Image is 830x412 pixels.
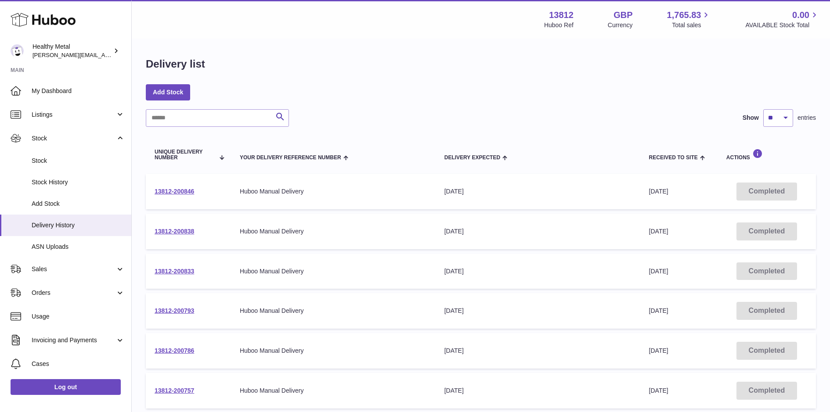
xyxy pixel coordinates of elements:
[32,312,125,321] span: Usage
[155,268,194,275] a: 13812-200833
[608,21,633,29] div: Currency
[444,155,500,161] span: Delivery Expected
[544,21,574,29] div: Huboo Ref
[444,387,632,395] div: [DATE]
[444,267,632,276] div: [DATE]
[444,307,632,315] div: [DATE]
[32,265,115,273] span: Sales
[32,360,125,368] span: Cases
[667,9,701,21] span: 1,765.83
[146,57,205,71] h1: Delivery list
[745,21,819,29] span: AVAILABLE Stock Total
[444,187,632,196] div: [DATE]
[240,267,427,276] div: Huboo Manual Delivery
[649,155,698,161] span: Received to Site
[240,187,427,196] div: Huboo Manual Delivery
[240,227,427,236] div: Huboo Manual Delivery
[649,228,668,235] span: [DATE]
[32,87,125,95] span: My Dashboard
[792,9,809,21] span: 0.00
[32,134,115,143] span: Stock
[155,347,194,354] a: 13812-200786
[32,178,125,186] span: Stock History
[240,387,427,395] div: Huboo Manual Delivery
[672,21,711,29] span: Total sales
[32,243,125,251] span: ASN Uploads
[32,336,115,344] span: Invoicing and Payments
[240,307,427,315] div: Huboo Manual Delivery
[155,188,194,195] a: 13812-200846
[32,200,125,208] span: Add Stock
[155,387,194,394] a: 13812-200757
[155,149,215,161] span: Unique Delivery Number
[32,289,115,297] span: Orders
[240,155,341,161] span: Your Delivery Reference Number
[549,9,574,21] strong: 13812
[649,347,668,354] span: [DATE]
[649,307,668,314] span: [DATE]
[444,347,632,355] div: [DATE]
[745,9,819,29] a: 0.00 AVAILABLE Stock Total
[649,268,668,275] span: [DATE]
[155,307,194,314] a: 13812-200793
[798,114,816,122] span: entries
[444,227,632,236] div: [DATE]
[32,51,176,58] span: [PERSON_NAME][EMAIL_ADDRESS][DOMAIN_NAME]
[11,379,121,395] a: Log out
[649,188,668,195] span: [DATE]
[240,347,427,355] div: Huboo Manual Delivery
[613,9,632,21] strong: GBP
[743,114,759,122] label: Show
[32,111,115,119] span: Listings
[667,9,711,29] a: 1,765.83 Total sales
[32,43,112,59] div: Healthy Metal
[32,221,125,229] span: Delivery History
[11,44,24,57] img: jose@healthy-metal.com
[649,387,668,394] span: [DATE]
[32,157,125,165] span: Stock
[726,149,807,161] div: Actions
[146,84,190,100] a: Add Stock
[155,228,194,235] a: 13812-200838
